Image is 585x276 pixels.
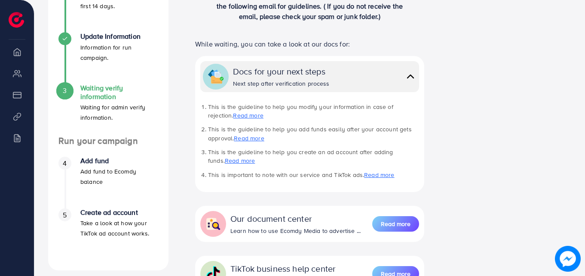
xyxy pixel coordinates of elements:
span: 4 [63,158,67,168]
span: 5 [63,210,67,220]
img: image [555,246,581,272]
li: Create ad account [48,208,168,260]
img: collapse [208,69,224,84]
h4: Update Information [80,32,158,40]
button: Read more [372,216,419,232]
p: Information for run campaign. [80,42,158,63]
li: This is important to note with our service and TikTok ads. [208,171,419,179]
li: Waiting verify information [48,84,168,136]
div: Next step after verification process [233,79,330,88]
a: Read more [372,215,419,233]
img: collapse [404,70,417,83]
img: collapse [205,216,221,232]
div: Docs for your next steps [233,65,330,78]
li: This is the guideline to help you modify your information in case of rejection. [208,102,419,120]
p: Add fund to Ecomdy balance [80,166,158,187]
div: Learn how to use Ecomdy Media to advertise ... [230,226,361,235]
h4: Waiting verify information [80,84,158,100]
h4: Add fund [80,157,158,165]
p: Take a look at how your TikTok ad account works. [80,218,158,239]
span: Read more [381,220,410,228]
p: While waiting, you can take a look at our docs for: [195,39,424,49]
li: Update Information [48,32,168,84]
h4: Run your campaign [48,136,168,146]
p: Waiting for admin verify information. [80,102,158,123]
span: 3 [63,86,67,96]
div: TikTok business help center [230,262,336,275]
img: logo [9,12,24,28]
li: Add fund [48,157,168,208]
a: Read more [225,156,255,165]
div: Our document center [230,212,361,225]
a: Read more [234,134,264,143]
a: Read more [233,111,263,120]
h4: Create ad account [80,208,158,217]
li: This is the guideline to help you add funds easily after your account gets approval. [208,125,419,143]
li: This is the guideline to help you create an ad account after adding funds. [208,148,419,165]
a: Read more [364,171,394,179]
